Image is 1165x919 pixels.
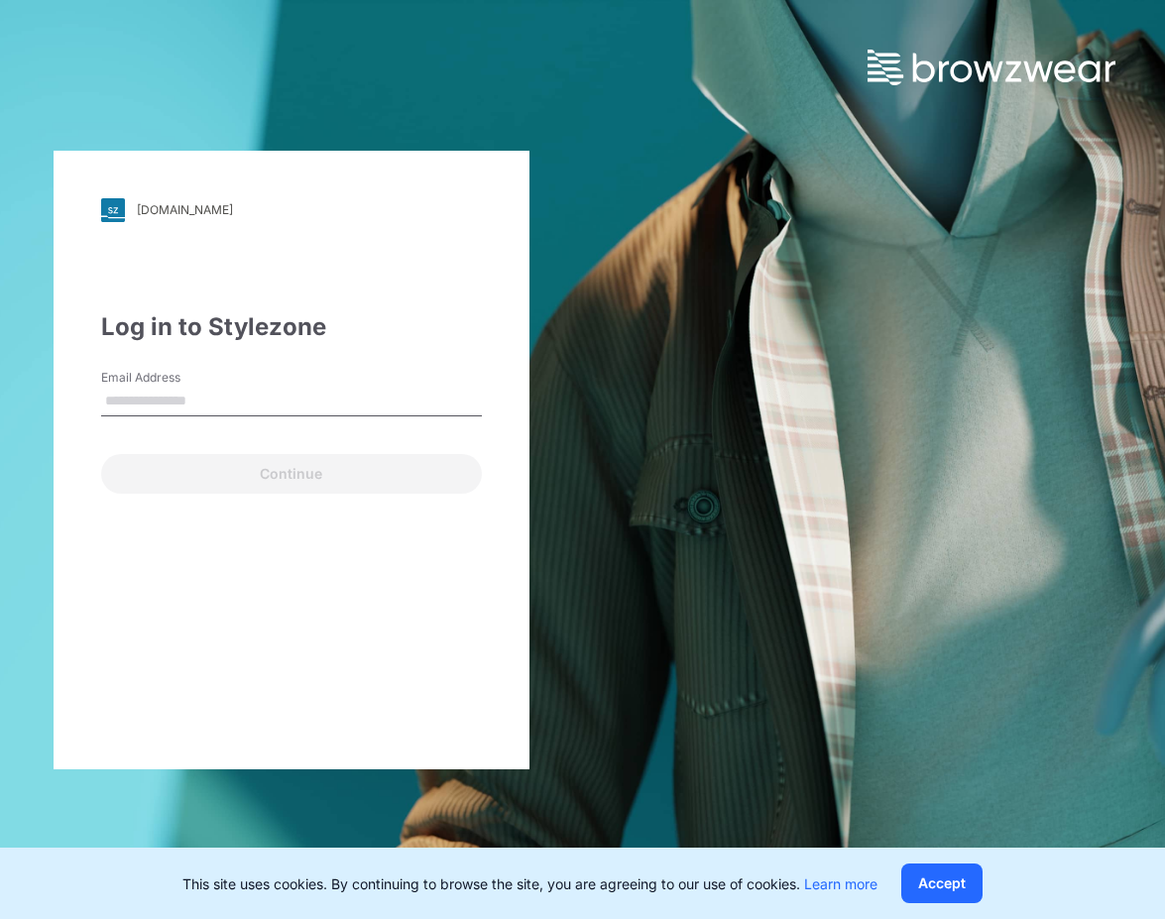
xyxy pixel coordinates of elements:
label: Email Address [101,369,240,387]
div: Log in to Stylezone [101,309,482,345]
div: [DOMAIN_NAME] [137,202,233,217]
p: This site uses cookies. By continuing to browse the site, you are agreeing to our use of cookies. [182,873,877,894]
a: Learn more [804,875,877,892]
a: [DOMAIN_NAME] [101,198,482,222]
button: Accept [901,863,983,903]
img: browzwear-logo.73288ffb.svg [868,50,1115,85]
img: svg+xml;base64,PHN2ZyB3aWR0aD0iMjgiIGhlaWdodD0iMjgiIHZpZXdCb3g9IjAgMCAyOCAyOCIgZmlsbD0ibm9uZSIgeG... [101,198,125,222]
